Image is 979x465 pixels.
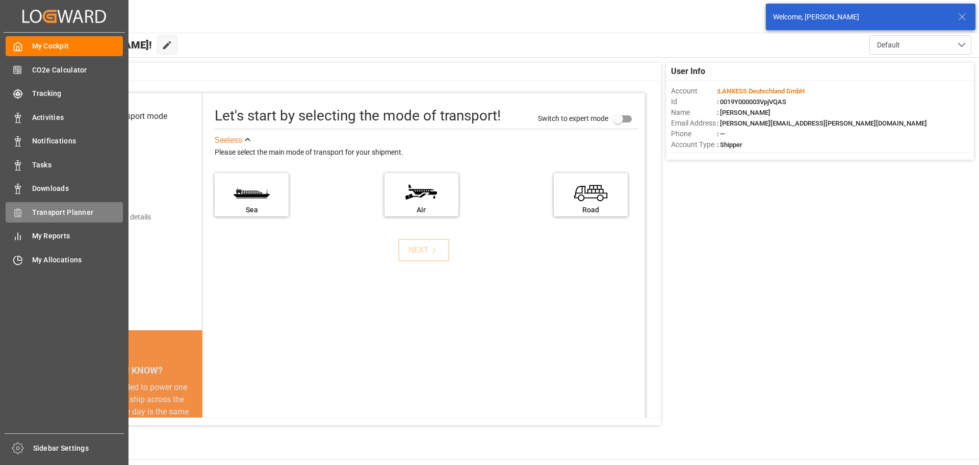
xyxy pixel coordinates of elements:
[6,107,123,127] a: Activities
[671,139,717,150] span: Account Type
[32,41,123,52] span: My Cockpit
[717,109,770,116] span: : [PERSON_NAME]
[32,231,123,241] span: My Reports
[671,96,717,107] span: Id
[398,239,449,261] button: NEXT
[717,98,786,106] span: : 0019Y000003VpjVQAS
[32,160,123,170] span: Tasks
[32,88,123,99] span: Tracking
[55,360,202,381] div: DID YOU KNOW?
[32,207,123,218] span: Transport Planner
[717,119,927,127] span: : [PERSON_NAME][EMAIL_ADDRESS][PERSON_NAME][DOMAIN_NAME]
[220,205,284,215] div: Sea
[6,36,123,56] a: My Cockpit
[559,205,623,215] div: Road
[6,202,123,222] a: Transport Planner
[6,131,123,151] a: Notifications
[390,205,453,215] div: Air
[6,155,123,175] a: Tasks
[67,381,190,455] div: The energy needed to power one large container ship across the ocean in a single day is the same ...
[6,226,123,246] a: My Reports
[6,250,123,270] a: My Allocations
[215,146,638,159] div: Please select the main mode of transport for your shipment.
[6,84,123,104] a: Tracking
[717,130,725,138] span: : —
[538,114,608,122] span: Switch to expert mode
[42,35,152,55] span: Hello [PERSON_NAME]!
[671,86,717,96] span: Account
[32,112,123,123] span: Activities
[6,60,123,80] a: CO2e Calculator
[877,40,900,51] span: Default
[6,179,123,199] a: Downloads
[671,107,717,118] span: Name
[32,255,123,265] span: My Allocations
[32,136,123,146] span: Notifications
[717,141,742,149] span: : Shipper
[215,134,242,146] div: See less
[408,244,440,256] div: NEXT
[717,87,805,95] span: :
[718,87,805,95] span: LANXESS Deutschland GmbH
[773,12,948,22] div: Welcome, [PERSON_NAME]
[215,105,501,127] div: Let's start by selecting the mode of transport!
[671,129,717,139] span: Phone
[671,118,717,129] span: Email Address
[32,183,123,194] span: Downloads
[33,443,124,454] span: Sidebar Settings
[32,65,123,76] span: CO2e Calculator
[869,35,971,55] button: open menu
[671,65,705,78] span: User Info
